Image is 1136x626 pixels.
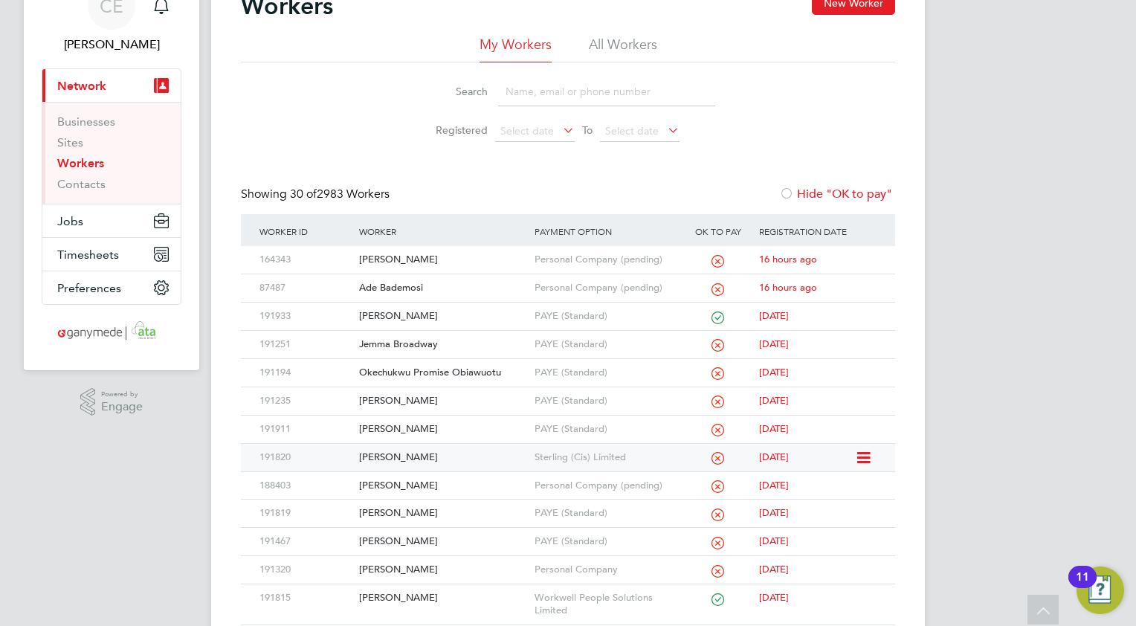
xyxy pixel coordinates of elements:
[355,246,530,274] div: [PERSON_NAME]
[531,214,681,248] div: Payment Option
[57,156,104,170] a: Workers
[256,359,355,387] div: 191194
[531,472,681,500] div: Personal Company (pending)
[355,528,530,555] div: [PERSON_NAME]
[531,528,681,555] div: PAYE (Standard)
[57,135,83,149] a: Sites
[531,303,681,330] div: PAYE (Standard)
[531,500,681,527] div: PAYE (Standard)
[42,36,181,54] span: Colin Earp
[759,506,789,519] span: [DATE]
[355,387,530,415] div: [PERSON_NAME]
[531,387,681,415] div: PAYE (Standard)
[80,388,143,416] a: Powered byEngage
[531,416,681,443] div: PAYE (Standard)
[256,214,355,248] div: Worker ID
[759,281,817,294] span: 16 hours ago
[42,320,181,343] a: Go to home page
[355,359,530,387] div: Okechukwu Promise Obiawuotu
[256,246,355,274] div: 164343
[1077,567,1124,614] button: Open Resource Center, 11 new notifications
[759,309,789,322] span: [DATE]
[355,274,530,302] div: Ade Bademosi
[355,584,530,612] div: [PERSON_NAME]
[256,303,355,330] div: 191933
[42,102,181,204] div: Network
[256,302,880,314] a: 191933[PERSON_NAME]PAYE (Standard)[DATE]
[355,500,530,527] div: [PERSON_NAME]
[680,214,755,248] div: OK to pay
[759,591,789,604] span: [DATE]
[779,187,892,201] label: Hide "OK to pay"
[578,120,597,140] span: To
[101,401,143,413] span: Engage
[759,338,789,350] span: [DATE]
[421,85,488,98] label: Search
[355,472,530,500] div: [PERSON_NAME]
[256,555,880,568] a: 191320[PERSON_NAME]Personal Company[DATE]
[531,246,681,274] div: Personal Company (pending)
[605,124,659,138] span: Select date
[57,248,119,262] span: Timesheets
[755,214,880,248] div: Registration Date
[256,471,880,484] a: 188403[PERSON_NAME]Personal Company (pending)[DATE]
[256,387,880,399] a: 191235[PERSON_NAME]PAYE (Standard)[DATE]
[54,320,170,343] img: ganymedesolutions-logo-retina.png
[759,451,789,463] span: [DATE]
[256,556,355,584] div: 191320
[57,177,106,191] a: Contacts
[42,271,181,304] button: Preferences
[42,238,181,271] button: Timesheets
[531,359,681,387] div: PAYE (Standard)
[759,422,789,435] span: [DATE]
[256,584,355,612] div: 191815
[290,187,390,201] span: 2983 Workers
[256,245,880,258] a: 164343[PERSON_NAME]Personal Company (pending)16 hours ago
[57,79,106,93] span: Network
[759,563,789,575] span: [DATE]
[256,416,355,443] div: 191911
[589,36,657,62] li: All Workers
[57,114,115,129] a: Businesses
[759,366,789,378] span: [DATE]
[531,444,681,471] div: Sterling (Cis) Limited
[355,444,530,471] div: [PERSON_NAME]
[498,77,715,106] input: Name, email or phone number
[480,36,552,62] li: My Workers
[256,527,880,540] a: 191467[PERSON_NAME]PAYE (Standard)[DATE]
[759,479,789,491] span: [DATE]
[256,331,355,358] div: 191251
[256,528,355,555] div: 191467
[355,556,530,584] div: [PERSON_NAME]
[256,274,880,286] a: 87487Ade BademosiPersonal Company (pending)16 hours ago
[531,584,681,625] div: Workwell People Solutions Limited
[256,472,355,500] div: 188403
[241,187,393,202] div: Showing
[256,387,355,415] div: 191235
[355,303,530,330] div: [PERSON_NAME]
[1076,577,1089,596] div: 11
[42,69,181,102] button: Network
[421,123,488,137] label: Registered
[57,281,121,295] span: Preferences
[256,415,880,427] a: 191911[PERSON_NAME]PAYE (Standard)[DATE]
[759,535,789,547] span: [DATE]
[256,499,880,512] a: 191819[PERSON_NAME]PAYE (Standard)[DATE]
[256,500,355,527] div: 191819
[759,394,789,407] span: [DATE]
[57,214,83,228] span: Jobs
[256,330,880,343] a: 191251Jemma BroadwayPAYE (Standard)[DATE]
[256,358,880,371] a: 191194Okechukwu Promise ObiawuotuPAYE (Standard)[DATE]
[101,388,143,401] span: Powered by
[531,556,681,584] div: Personal Company
[355,214,530,248] div: Worker
[256,443,855,456] a: 191820[PERSON_NAME]Sterling (Cis) Limited[DATE]
[531,331,681,358] div: PAYE (Standard)
[531,274,681,302] div: Personal Company (pending)
[355,416,530,443] div: [PERSON_NAME]
[355,331,530,358] div: Jemma Broadway
[256,444,355,471] div: 191820
[500,124,554,138] span: Select date
[759,253,817,265] span: 16 hours ago
[256,274,355,302] div: 87487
